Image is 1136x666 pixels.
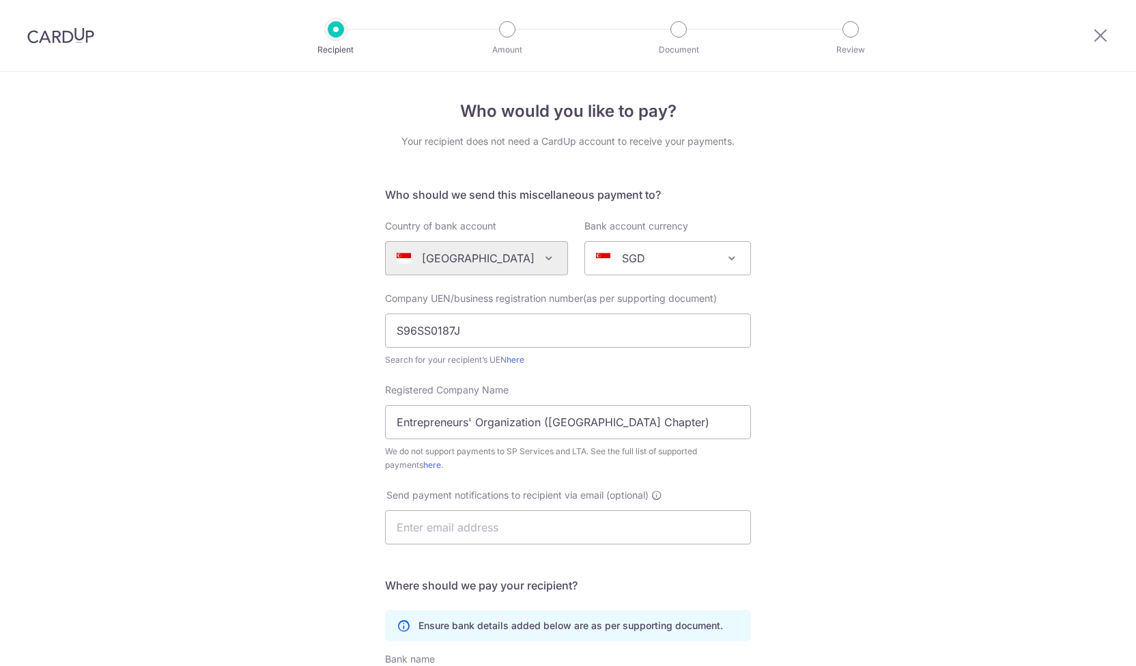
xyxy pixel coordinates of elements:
[27,27,94,44] img: CardUp
[285,43,386,57] p: Recipient
[385,353,751,367] div: Search for your recipient’s UEN
[423,460,441,470] a: here
[584,219,688,233] label: Bank account currency
[584,241,751,275] span: SGD
[385,384,509,396] span: Registered Company Name
[385,292,717,304] span: Company UEN/business registration number(as per supporting document)
[385,577,751,594] h5: Where should we pay your recipient?
[385,652,435,666] label: Bank name
[585,242,750,275] span: SGD
[800,43,901,57] p: Review
[418,619,723,633] p: Ensure bank details added below are as per supporting document.
[386,488,649,502] span: Send payment notifications to recipient via email (optional)
[628,43,729,57] p: Document
[507,355,524,365] a: here
[385,135,751,148] div: Your recipient does not need a CardUp account to receive your payments.
[457,43,558,57] p: Amount
[385,186,751,203] h5: Who should we send this miscellaneous payment to?
[385,219,496,233] label: Country of bank account
[385,99,751,124] h4: Who would you like to pay?
[385,445,751,472] div: We do not support payments to SP Services and LTA. See the full list of supported payments .
[622,250,645,266] p: SGD
[385,510,751,544] input: Enter email address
